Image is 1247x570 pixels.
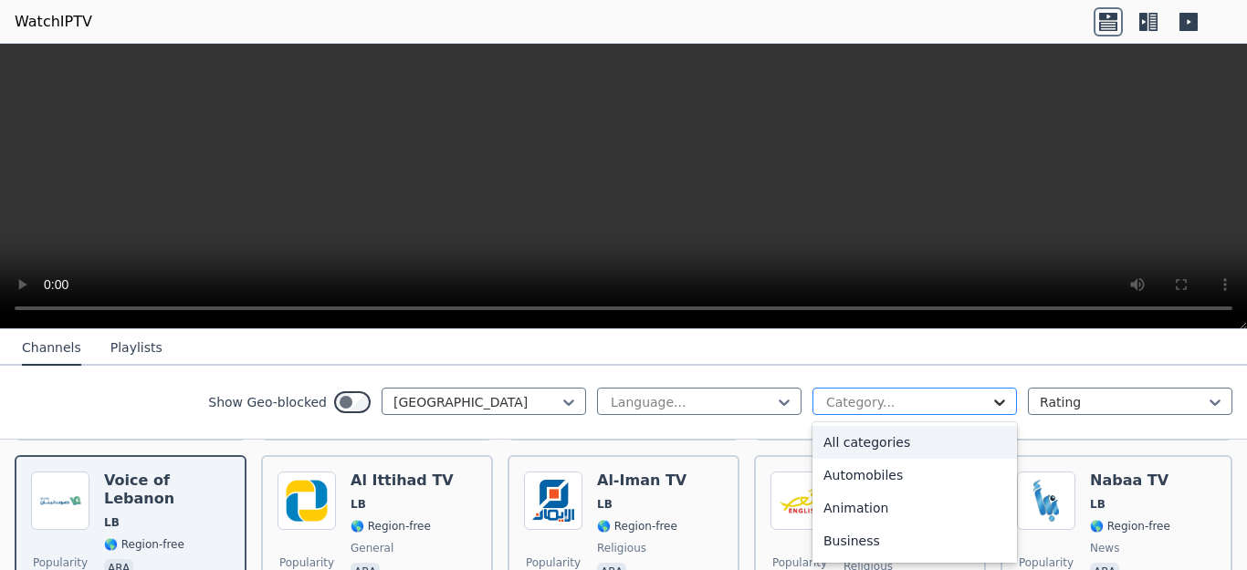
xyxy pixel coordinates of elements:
span: LB [104,515,120,530]
h6: Al Ittihad TV [351,472,454,490]
button: Channels [22,331,81,366]
span: LB [351,497,366,512]
span: Popularity [526,555,581,570]
span: LB [1090,497,1106,512]
img: Al-Iman TV [524,472,582,530]
span: Popularity [279,555,334,570]
span: LB [597,497,613,512]
img: Noursat English [770,472,829,530]
img: Nabaa TV [1017,472,1075,530]
span: Popularity [1019,555,1074,570]
span: Popularity [33,555,88,570]
div: All categories [812,426,1017,459]
span: 🌎 Region-free [597,519,677,534]
span: religious [597,541,646,555]
img: Al Ittihad TV [278,472,336,530]
h6: Nabaa TV [1090,472,1170,490]
button: Playlists [110,331,162,366]
label: Show Geo-blocked [208,393,327,411]
span: general [351,541,393,555]
h6: Al-Iman TV [597,472,686,490]
div: Animation [812,492,1017,524]
span: news [1090,541,1119,555]
div: Business [812,524,1017,557]
div: Automobiles [812,459,1017,492]
span: 🌎 Region-free [104,537,184,552]
img: Voice of Lebanon [31,472,89,530]
span: 🌎 Region-free [351,519,431,534]
span: Popularity [772,555,827,570]
h6: Voice of Lebanon [104,472,230,508]
a: WatchIPTV [15,11,92,33]
span: 🌎 Region-free [1090,519,1170,534]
